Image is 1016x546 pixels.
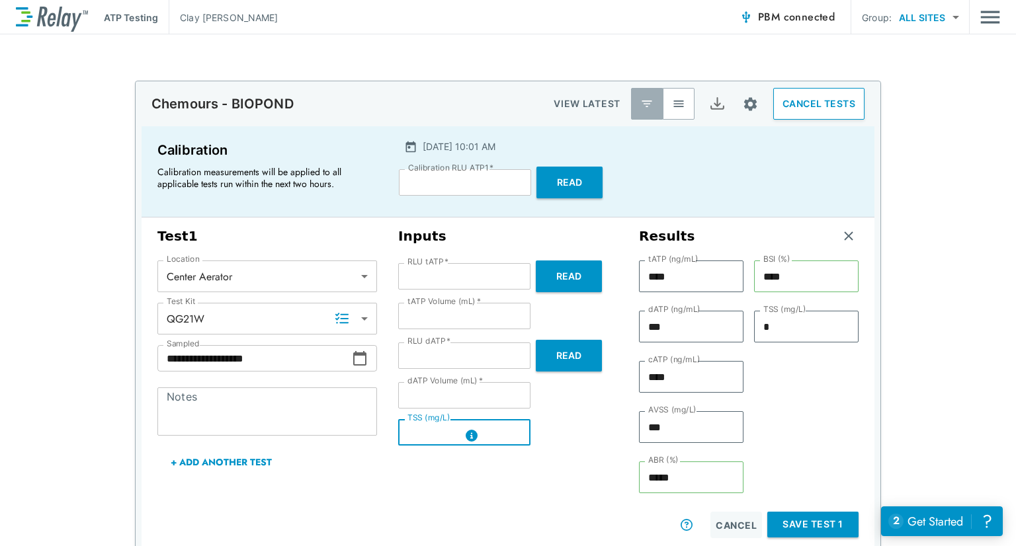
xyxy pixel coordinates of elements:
p: Clay [PERSON_NAME] [180,11,278,24]
span: PBM [758,8,835,26]
button: Export [701,88,733,120]
div: QG21W [157,305,377,332]
button: Save Test 1 [767,512,859,537]
input: Choose date, selected date is Sep 17, 2025 [157,345,352,371]
p: [DATE] 10:01 AM [423,139,495,153]
span: connected [784,9,835,24]
button: Read [536,260,602,292]
label: Location [167,254,200,264]
p: Calibration [157,139,375,161]
button: CANCEL TESTS [773,88,865,120]
h3: Test 1 [157,228,377,245]
button: Site setup [733,87,768,122]
button: Read [536,167,603,198]
label: BSI (%) [763,254,790,264]
button: Read [536,340,602,371]
h3: Results [639,228,695,245]
button: Cancel [710,512,762,538]
label: tATP (ng/mL) [648,254,698,264]
label: AVSS (mg/L) [648,405,697,414]
h3: Inputs [398,228,618,245]
img: Calender Icon [404,140,417,153]
label: RLU dATP [407,336,450,346]
button: PBM connected [734,4,840,30]
button: + Add Another Test [157,446,285,478]
button: Main menu [980,5,1000,30]
p: Chemours - BIOPOND [151,96,294,112]
p: Group: [862,11,892,24]
label: dATP Volume (mL) [407,376,483,385]
label: Test Kit [167,297,196,306]
img: Remove [842,229,855,243]
p: VIEW LATEST [554,96,620,112]
img: Connected Icon [740,11,753,24]
img: Latest [640,97,654,110]
img: Drawer Icon [980,5,1000,30]
label: tATP Volume (mL) [407,297,481,306]
p: Calibration measurements will be applied to all applicable tests run within the next two hours. [157,166,369,190]
label: RLU tATP [407,257,448,266]
p: ATP Testing [104,11,158,24]
label: Sampled [167,339,200,348]
img: Export Icon [709,96,726,112]
div: Center Aerator [157,263,377,290]
img: Settings Icon [742,96,759,112]
img: LuminUltra Relay [16,3,88,32]
label: dATP (ng/mL) [648,305,700,314]
img: View All [672,97,685,110]
label: TSS (mg/L) [763,305,806,314]
label: Calibration RLU ATP1 [408,163,493,173]
iframe: Resource center [881,506,1003,536]
label: cATP (ng/mL) [648,355,700,364]
label: TSS (mg/L) [407,413,450,422]
label: ABR (%) [648,455,679,465]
